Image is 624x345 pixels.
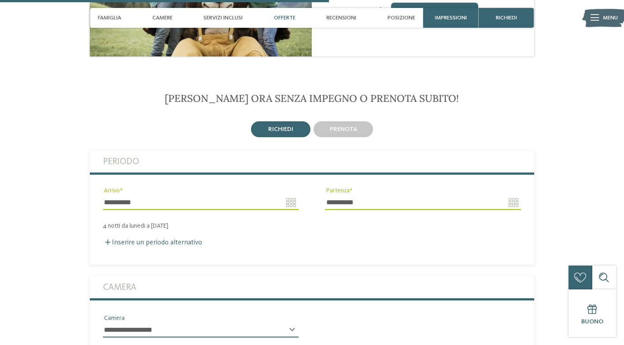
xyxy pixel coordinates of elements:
span: prenota [330,126,357,132]
span: Offerte [274,15,295,21]
span: Posizione [388,15,415,21]
label: Periodo [103,150,521,172]
div: 4 notti da lunedì a [DATE] [90,222,534,230]
span: richiedi [268,126,293,132]
span: Impressioni [435,15,467,21]
span: Famiglia [98,15,121,21]
a: Buono [569,289,616,337]
span: Recensioni [326,15,356,21]
label: Camera [103,276,521,298]
a: [PERSON_NAME] ora [391,3,478,19]
span: richiedi [496,15,517,21]
a: Scopri di più [342,7,383,14]
span: Servizi inclusi [203,15,243,21]
label: Inserire un periodo alternativo [103,239,202,246]
span: Camere [152,15,173,21]
span: [PERSON_NAME] ora senza impegno o prenota subito! [165,92,459,105]
span: Buono [581,319,603,325]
